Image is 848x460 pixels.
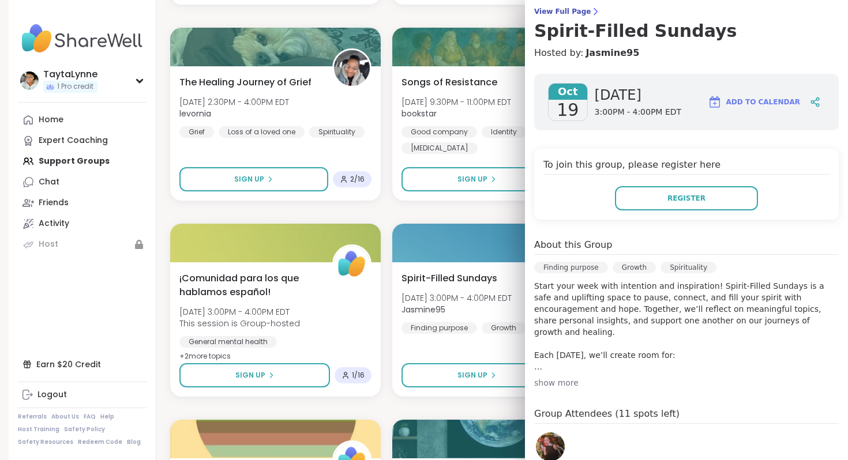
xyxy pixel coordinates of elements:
span: 3:00PM - 4:00PM EDT [595,107,682,118]
a: Referrals [18,413,47,421]
span: 19 [557,100,579,120]
b: Jasmine95 [402,304,445,315]
div: Expert Coaching [39,135,108,146]
img: ShareWell Logomark [708,95,722,109]
div: Chat [39,176,59,188]
a: Home [18,110,147,130]
img: ShareWell [334,246,370,282]
span: 1 Pro credit [57,82,93,92]
button: Sign Up [402,363,553,387]
b: levornia [179,108,211,119]
span: [DATE] 3:00PM - 4:00PM EDT [402,292,512,304]
h4: Group Attendees (11 spots left) [534,407,839,424]
span: Sign Up [457,174,487,184]
button: Sign Up [402,167,553,191]
a: Redeem Code [78,438,122,446]
div: Spirituality [309,126,365,138]
span: This session is Group-hosted [179,318,300,329]
h3: Spirit-Filled Sundays [534,21,839,42]
div: Finding purpose [534,262,608,273]
a: Friends [18,193,147,213]
div: show more [534,377,839,389]
div: Grief [179,126,214,138]
div: Loss of a loved one [219,126,305,138]
div: Earn $20 Credit [18,354,147,375]
p: Start your week with intention and inspiration! Spirit-Filled Sundays is a safe and uplifting spa... [534,280,839,372]
a: Host [18,234,147,255]
span: Sign Up [457,370,487,380]
div: Spirituality [661,262,716,273]
div: Growth [482,322,526,334]
a: Expert Coaching [18,130,147,151]
span: Songs of Resistance [402,76,497,89]
div: [MEDICAL_DATA] [402,142,478,154]
a: Safety Resources [18,438,73,446]
span: The Healing Journey of Grief [179,76,312,89]
a: Jasmine95 [586,46,639,60]
span: [DATE] 9:30PM - 11:00PM EDT [402,96,511,108]
div: Home [39,114,63,126]
div: Identity [482,126,526,138]
span: Register [667,193,706,203]
b: bookstar [402,108,437,119]
a: Activity [18,213,147,234]
span: ¡Comunidad para los que hablamos español! [179,272,320,299]
a: Chat [18,172,147,193]
span: 1 / 16 [352,371,365,380]
span: [DATE] 2:30PM - 4:00PM EDT [179,96,289,108]
h4: About this Group [534,238,612,252]
div: Growth [613,262,656,273]
span: Sign Up [235,370,265,380]
div: Host [39,239,58,250]
button: Sign Up [179,167,328,191]
img: levornia [334,50,370,86]
span: Oct [549,84,587,100]
span: 2 / 16 [350,175,365,184]
a: Blog [127,438,141,446]
a: Host Training [18,425,59,433]
span: Add to Calendar [726,97,800,107]
button: Add to Calendar [703,88,805,116]
h4: To join this group, please register here [543,158,830,175]
div: TaytaLynne [43,68,97,81]
span: View Full Page [534,7,839,16]
a: About Us [51,413,79,421]
span: Spirit-Filled Sundays [402,272,497,285]
div: Friends [39,197,69,209]
span: [DATE] [595,86,682,104]
h4: Hosted by: [534,46,839,60]
a: Logout [18,384,147,405]
a: View Full PageSpirit-Filled Sundays [534,7,839,42]
div: General mental health [179,336,277,348]
img: ShareWell Nav Logo [18,18,147,59]
span: Sign Up [234,174,264,184]
button: Register [615,186,758,210]
button: Sign Up [179,363,330,387]
div: Finding purpose [402,322,477,334]
span: [DATE] 3:00PM - 4:00PM EDT [179,306,300,318]
a: Help [100,413,114,421]
img: TaytaLynne [20,71,39,90]
div: Activity [39,218,69,229]
a: Safety Policy [64,425,105,433]
div: Logout [37,389,67,401]
div: Good company [402,126,477,138]
a: FAQ [84,413,96,421]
